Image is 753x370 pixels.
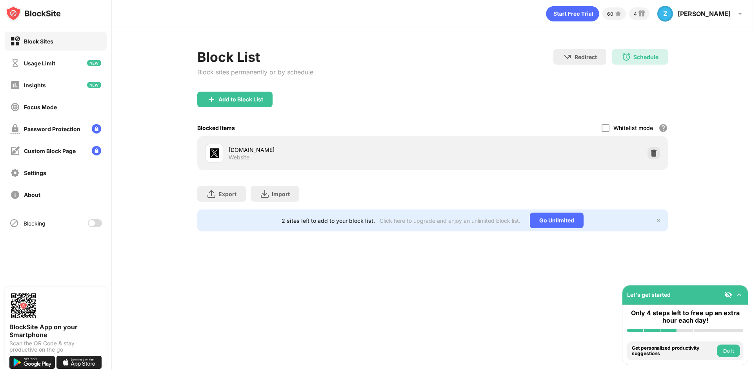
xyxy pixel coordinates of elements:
[210,148,219,158] img: favicons
[10,124,20,134] img: password-protection-off.svg
[218,96,263,103] div: Add to Block List
[282,217,375,224] div: 2 sites left to add to your block list.
[575,54,597,60] div: Redirect
[637,9,646,18] img: reward-small.svg
[218,191,236,197] div: Export
[10,36,20,46] img: block-on.svg
[197,49,313,65] div: Block List
[530,213,584,228] div: Go Unlimited
[56,356,102,369] img: download-on-the-app-store.svg
[735,291,743,299] img: omni-setup-toggle.svg
[724,291,732,299] img: eye-not-visible.svg
[24,126,80,132] div: Password Protection
[87,82,101,88] img: new-icon.svg
[9,340,102,353] div: Scan the QR Code & stay productive on the go
[634,11,637,17] div: 4
[613,9,623,18] img: points-small.svg
[655,217,662,224] img: x-button.svg
[10,102,20,112] img: focus-off.svg
[10,168,20,178] img: settings-off.svg
[5,5,61,21] img: logo-blocksite.svg
[9,218,19,228] img: blocking-icon.svg
[9,323,102,339] div: BlockSite App on your Smartphone
[10,80,20,90] img: insights-off.svg
[92,146,101,155] img: lock-menu.svg
[229,146,433,154] div: [DOMAIN_NAME]
[380,217,520,224] div: Click here to upgrade and enjoy an unlimited block list.
[10,190,20,200] img: about-off.svg
[627,291,671,298] div: Let's get started
[10,146,20,156] img: customize-block-page-off.svg
[272,191,290,197] div: Import
[229,154,249,161] div: Website
[24,170,46,176] div: Settings
[24,38,53,45] div: Block Sites
[632,345,715,357] div: Get personalized productivity suggestions
[613,125,653,131] div: Whitelist mode
[633,54,658,60] div: Schedule
[24,60,55,67] div: Usage Limit
[197,125,235,131] div: Blocked Items
[24,104,57,110] div: Focus Mode
[657,6,673,22] div: Z
[10,58,20,68] img: time-usage-off.svg
[24,220,45,227] div: Blocking
[678,10,731,18] div: [PERSON_NAME]
[197,68,313,76] div: Block sites permanently or by schedule
[9,356,55,369] img: get-it-on-google-play.svg
[24,82,46,88] div: Insights
[627,309,743,324] div: Only 4 steps left to free up an extra hour each day!
[607,11,613,17] div: 60
[717,345,740,357] button: Do it
[87,60,101,66] img: new-icon.svg
[546,6,599,22] div: animation
[92,124,101,134] img: lock-menu.svg
[24,148,76,154] div: Custom Block Page
[24,191,40,198] div: About
[9,292,38,320] img: options-page-qr-code.png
